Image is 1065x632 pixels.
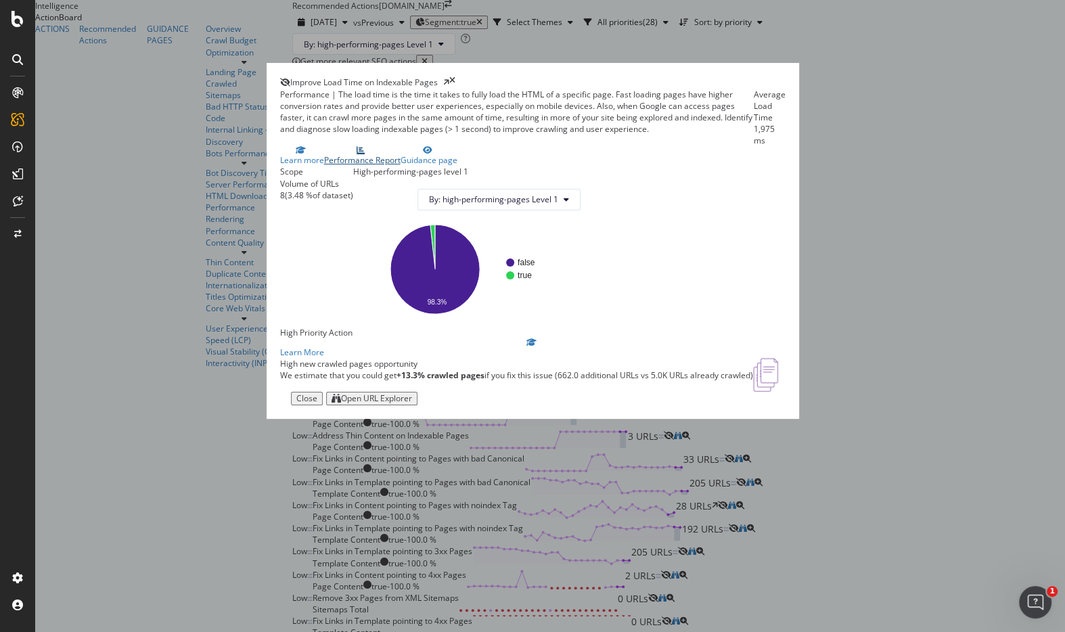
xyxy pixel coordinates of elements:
[754,123,786,146] div: 1,975 ms
[280,146,324,166] a: Learn more
[353,166,591,177] div: High-performing-pages level 1
[280,166,353,177] div: Scope
[1019,586,1051,618] iframe: Intercom live chat
[429,194,558,205] span: By: high-performing-pages Level 1
[427,298,446,305] text: 98.3%
[280,89,754,147] div: The load time is the time it takes to fully load the HTML of a specific page. Fast loading pages ...
[290,76,438,88] span: Improve Load Time on Indexable Pages
[280,154,324,166] div: Learn more
[267,63,799,418] div: modal
[296,394,317,403] div: Close
[324,154,401,166] div: Performance Report
[449,76,455,88] div: times
[341,394,412,403] div: Open URL Explorer
[280,78,290,87] div: eye-slash
[291,392,323,405] button: Close
[280,369,753,381] p: We estimate that you could get if you fix this issue (662.0 additional URLs vs 5.0K URLs already ...
[280,338,786,358] a: Learn More
[280,346,786,358] div: Learn More
[285,189,353,201] div: ( 3.48 % of dataset )
[364,221,581,316] svg: A chart.
[280,178,353,189] div: Volume of URLs
[326,392,417,405] button: Open URL Explorer
[280,358,753,369] div: High new crawled pages opportunity
[280,327,353,338] span: High Priority Action
[280,189,285,201] div: 8
[401,146,457,166] a: Guidance page
[753,358,778,392] img: e5DMFwAAAABJRU5ErkJggg==
[324,146,401,166] a: Performance Report
[332,89,336,100] span: |
[401,154,457,166] div: Guidance page
[518,271,532,280] text: true
[1047,586,1058,597] span: 1
[417,189,581,210] button: By: high-performing-pages Level 1
[754,89,786,123] div: Average Load Time
[280,89,330,100] span: Performance
[396,369,484,381] strong: +13.3% crawled pages
[518,258,535,267] text: false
